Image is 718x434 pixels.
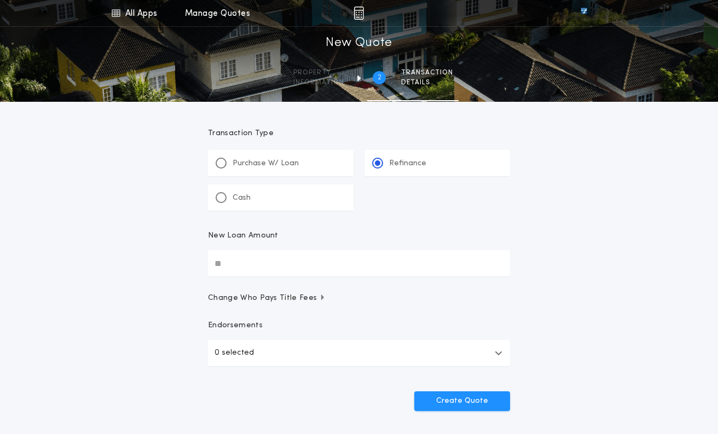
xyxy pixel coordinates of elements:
[293,78,344,87] span: information
[293,68,344,77] span: Property
[326,34,392,52] h1: New Quote
[378,73,381,82] h2: 2
[208,250,510,276] input: New Loan Amount
[389,158,426,169] p: Refinance
[208,128,510,139] p: Transaction Type
[354,7,364,20] img: img
[208,293,510,304] button: Change Who Pays Title Fees
[208,230,279,241] p: New Loan Amount
[414,391,510,411] button: Create Quote
[215,346,254,360] p: 0 selected
[401,68,453,77] span: Transaction
[208,320,510,331] p: Endorsements
[208,340,510,366] button: 0 selected
[233,158,299,169] p: Purchase W/ Loan
[401,78,453,87] span: details
[233,193,251,204] p: Cash
[561,8,607,19] img: vs-icon
[208,293,326,304] span: Change Who Pays Title Fees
